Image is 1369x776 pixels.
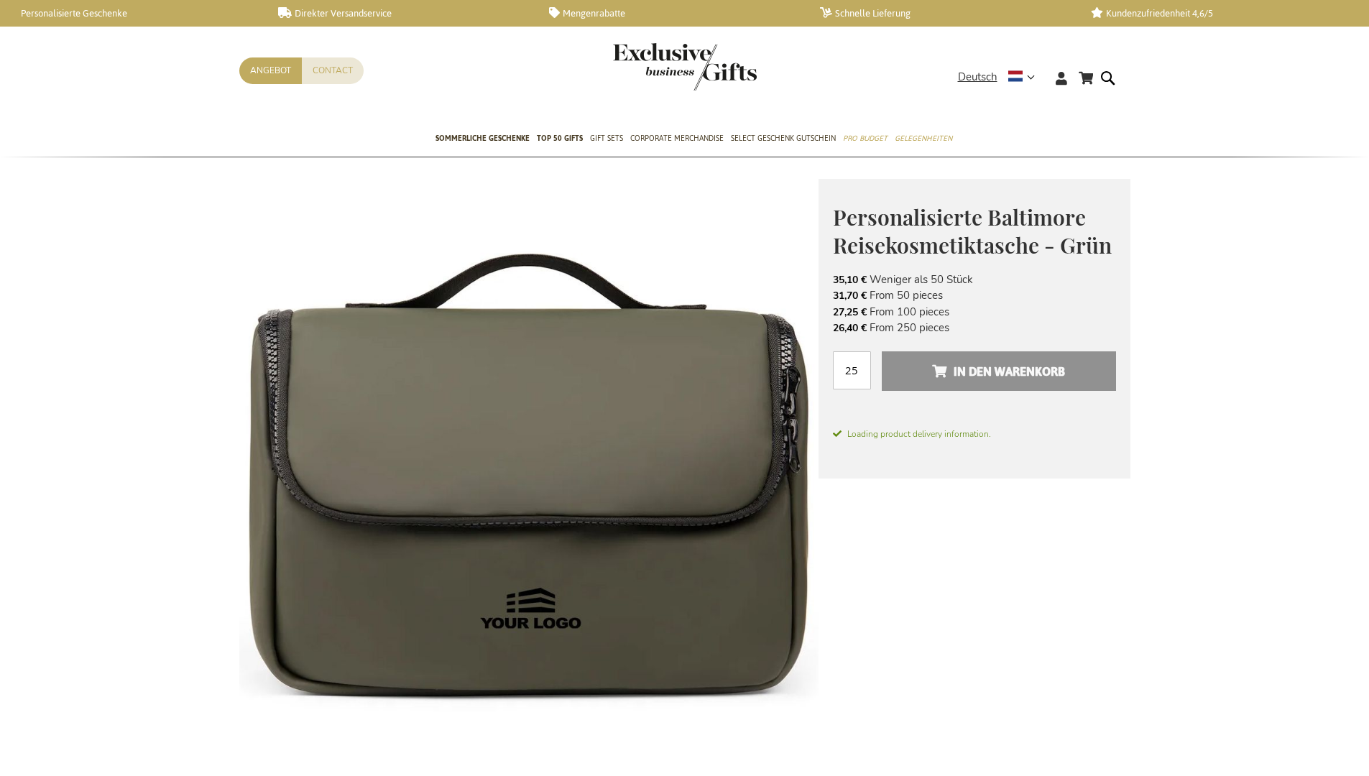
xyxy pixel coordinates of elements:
[833,305,867,319] span: 27,25 €
[278,7,526,19] a: Direkter Versandservice
[613,43,757,91] img: Exclusive Business gifts logo
[843,121,888,157] a: Pro Budget
[833,351,871,389] input: Menge
[833,287,1116,303] li: From 50 pieces
[833,273,867,287] span: 35,10 €
[833,304,1116,320] li: From 100 pieces
[731,131,836,146] span: Select Geschenk Gutschein
[549,7,797,19] a: Mengenrabatte
[590,131,623,146] span: Gift Sets
[895,121,952,157] a: Gelegenheiten
[239,179,819,758] img: Personalised Baltimore Travel Toiletry Bag - Green
[843,131,888,146] span: Pro Budget
[435,131,530,146] span: Sommerliche geschenke
[537,131,583,146] span: TOP 50 Gifts
[833,289,867,302] span: 31,70 €
[833,320,1116,336] li: From 250 pieces
[833,321,867,335] span: 26,40 €
[590,121,623,157] a: Gift Sets
[630,131,724,146] span: Corporate Merchandise
[613,43,685,91] a: store logo
[833,428,1116,440] span: Loading product delivery information.
[630,121,724,157] a: Corporate Merchandise
[537,121,583,157] a: TOP 50 Gifts
[731,121,836,157] a: Select Geschenk Gutschein
[239,57,302,84] a: Angebot
[302,57,364,84] a: Contact
[833,203,1112,259] span: Personalisierte Baltimore Reisekosmetiktasche - Grün
[820,7,1068,19] a: Schnelle Lieferung
[833,272,1116,287] li: Weniger als 50 Stück
[7,7,255,19] a: Personalisierte Geschenke
[435,121,530,157] a: Sommerliche geschenke
[958,69,997,86] span: Deutsch
[1091,7,1339,19] a: Kundenzufriedenheit 4,6/5
[895,131,952,146] span: Gelegenheiten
